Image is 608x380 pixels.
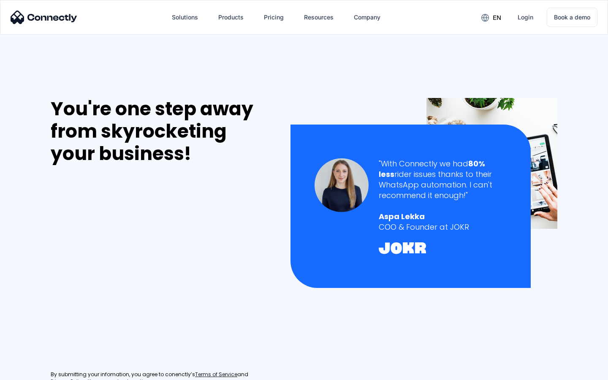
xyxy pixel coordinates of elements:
[172,11,198,23] div: Solutions
[379,222,507,232] div: COO & Founder at JOKR
[379,158,507,201] div: "With Connectly we had rider issues thanks to their WhatsApp automation. I can't recommend it eno...
[347,7,387,27] div: Company
[17,365,51,377] ul: Language list
[518,11,533,23] div: Login
[475,11,508,24] div: en
[297,7,340,27] div: Resources
[51,98,273,165] div: You're one step away from skyrocketing your business!
[379,158,485,179] strong: 80% less
[218,11,244,23] div: Products
[8,365,51,377] aside: Language selected: English
[11,11,77,24] img: Connectly Logo
[354,11,380,23] div: Company
[195,371,237,378] a: Terms of Service
[304,11,334,23] div: Resources
[379,211,425,222] strong: Aspa Lekka
[165,7,205,27] div: Solutions
[212,7,250,27] div: Products
[493,12,501,24] div: en
[511,7,540,27] a: Login
[264,11,284,23] div: Pricing
[547,8,597,27] a: Book a demo
[51,175,177,361] iframe: Form 0
[257,7,290,27] a: Pricing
